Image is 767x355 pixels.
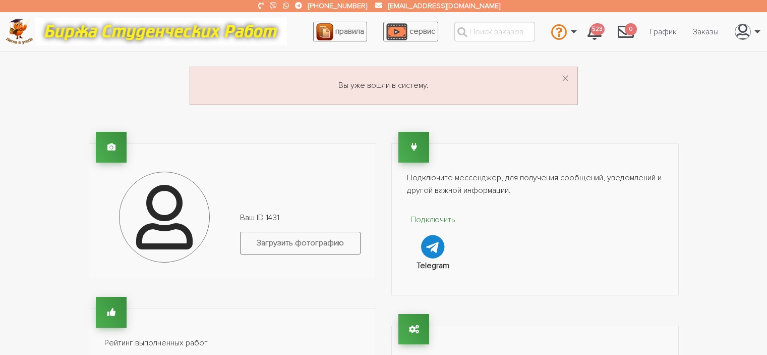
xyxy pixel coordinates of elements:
[561,69,569,89] span: ×
[417,261,449,271] strong: Telegram
[104,337,361,350] p: Рейтинг выполненных работ
[316,23,333,40] img: agreement_icon-feca34a61ba7f3d1581b08bc946b2ec1ccb426f67415f344566775c155b7f62c.png
[335,26,364,36] span: правила
[6,19,33,44] img: logo-c4363faeb99b52c628a42810ed6dfb4293a56d4e4775eb116515dfe7f33672af.png
[386,23,407,40] img: play_icon-49f7f135c9dc9a03216cfdbccbe1e3994649169d890fb554cedf0eac35a01ba8.png
[313,22,367,41] a: правила
[407,214,460,259] a: Подключить
[685,22,727,41] a: Заказы
[610,18,642,45] a: 0
[240,232,361,255] label: Загрузить фотографию
[454,22,535,41] input: Поиск заказов
[35,18,287,45] img: motto-12e01f5a76059d5f6a28199ef077b1f78e012cfde436ab5cf1d4517935686d32.gif
[407,214,460,227] p: Подключить
[232,212,368,263] div: Ваш ID 1431
[383,22,438,41] a: сервис
[561,71,569,87] button: Dismiss alert
[642,22,685,41] a: График
[409,26,435,36] span: сервис
[388,2,500,10] a: [EMAIL_ADDRESS][DOMAIN_NAME]
[625,23,637,36] span: 0
[407,172,663,197] p: Подключите мессенджер, для получения сообщений, уведомлений и другой важной информации.
[308,2,367,10] a: [PHONE_NUMBER]
[579,18,610,45] a: 523
[202,79,565,92] p: Вы уже вошли в систему.
[591,23,605,36] span: 523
